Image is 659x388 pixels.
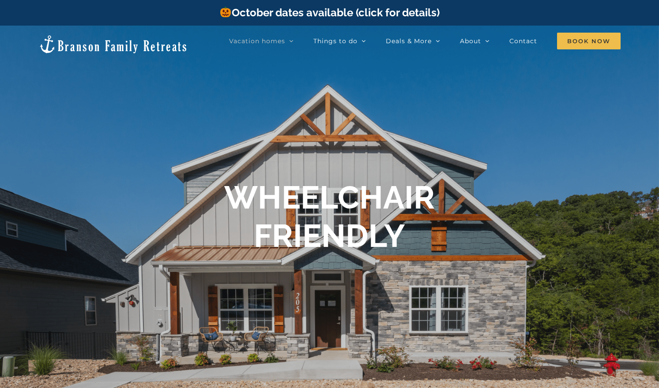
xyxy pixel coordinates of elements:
img: Branson Family Retreats Logo [38,34,188,54]
nav: Main Menu [229,32,621,50]
span: Things to do [313,38,358,44]
img: 🎃 [220,7,231,17]
a: Book Now [557,32,621,50]
a: Deals & More [386,32,440,50]
span: Book Now [557,33,621,49]
a: About [460,32,490,50]
span: Vacation homes [229,38,285,44]
a: Things to do [313,32,366,50]
span: Deals & More [386,38,432,44]
a: October dates available (click for details) [219,6,439,19]
span: About [460,38,481,44]
a: Vacation homes [229,32,294,50]
h1: WHEELCHAIR FRIENDLY [224,179,435,255]
span: Contact [509,38,537,44]
a: Contact [509,32,537,50]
